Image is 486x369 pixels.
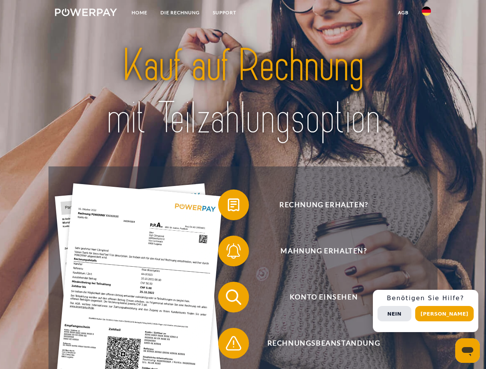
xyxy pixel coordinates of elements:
button: Konto einsehen [218,282,418,312]
button: Mahnung erhalten? [218,236,418,266]
img: qb_bill.svg [224,195,243,214]
button: Rechnungsbeanstandung [218,328,418,359]
button: [PERSON_NAME] [415,306,474,321]
img: de [422,7,431,16]
span: Rechnungsbeanstandung [229,328,418,359]
span: Rechnung erhalten? [229,189,418,220]
a: DIE RECHNUNG [154,6,206,20]
img: qb_bell.svg [224,241,243,261]
img: qb_warning.svg [224,334,243,353]
a: Home [125,6,154,20]
button: Nein [377,306,411,321]
img: qb_search.svg [224,288,243,307]
a: agb [391,6,415,20]
img: title-powerpay_de.svg [73,37,413,147]
img: logo-powerpay-white.svg [55,8,117,16]
span: Mahnung erhalten? [229,236,418,266]
a: SUPPORT [206,6,243,20]
button: Rechnung erhalten? [218,189,418,220]
iframe: Schaltfläche zum Öffnen des Messaging-Fensters [455,338,480,363]
h3: Benötigen Sie Hilfe? [377,294,474,302]
div: Schnellhilfe [373,290,478,332]
span: Konto einsehen [229,282,418,312]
